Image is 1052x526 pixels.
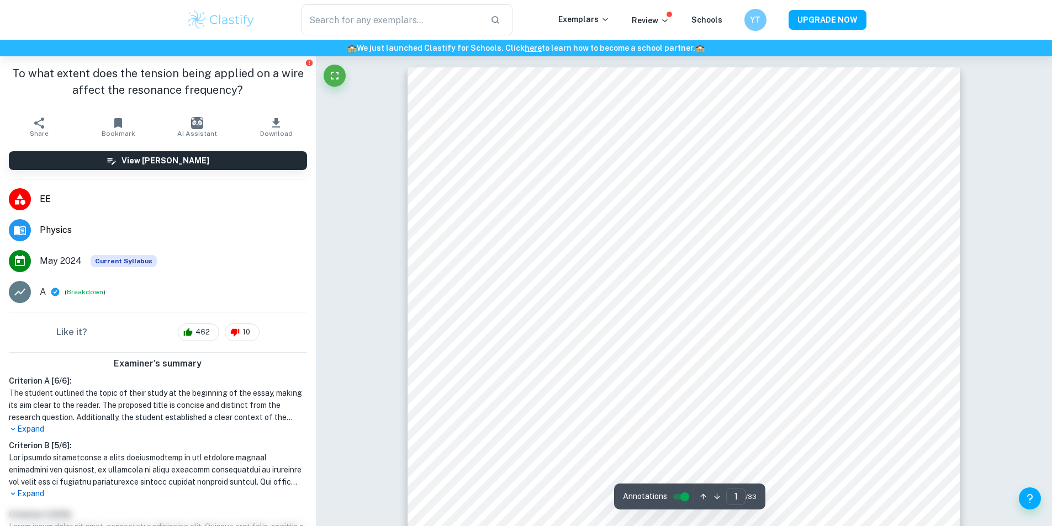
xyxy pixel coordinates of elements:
[9,439,307,451] h6: Criterion B [ 5 / 6 ]:
[789,10,866,30] button: UPGRADE NOW
[177,130,217,137] span: AI Assistant
[225,323,260,341] div: 10
[237,111,316,142] button: Download
[302,4,482,35] input: Search for any exemplars...
[189,327,216,338] span: 462
[91,255,157,267] div: This exemplar is based on the current syllabus. Feel free to refer to it for inspiration/ideas wh...
[121,155,209,167] h6: View [PERSON_NAME]
[40,254,82,268] span: May 2024
[695,44,705,52] span: 🏫
[749,14,762,26] h6: YT
[305,59,314,67] button: Report issue
[40,285,46,299] p: A
[9,65,307,98] h1: To what extent does the tension being applied on a wire affect the resonance frequency?
[67,287,103,297] button: Breakdown
[691,15,722,24] a: Schools
[158,111,237,142] button: AI Assistant
[632,14,669,26] p: Review
[4,357,311,370] h6: Examiner's summary
[623,491,667,502] span: Annotations
[558,13,610,25] p: Exemplars
[91,255,157,267] span: Current Syllabus
[324,65,346,87] button: Fullscreen
[9,375,307,387] h6: Criterion A [ 6 / 6 ]:
[30,130,49,137] span: Share
[744,9,766,31] button: YT
[9,451,307,488] h1: Lor ipsumdo sitametconse a elits doeiusmodtemp in utl etdolore magnaal enimadmini ven quisnost, e...
[40,224,307,237] span: Physics
[9,423,307,435] p: Expand
[186,9,256,31] img: Clastify logo
[347,44,357,52] span: 🏫
[65,287,105,297] span: ( )
[102,130,135,137] span: Bookmark
[1019,487,1041,509] button: Help and Feedback
[9,387,307,423] h1: The student outlined the topic of their study at the beginning of the essay, making its aim clear...
[236,327,256,338] span: 10
[178,323,219,341] div: 462
[525,44,542,52] a: here
[9,488,307,500] p: Expand
[260,130,293,137] span: Download
[9,151,307,170] button: View [PERSON_NAME]
[191,117,203,129] img: AI Assistant
[79,111,158,142] button: Bookmark
[2,42,1050,54] h6: We just launched Clastify for Schools. Click to learn how to become a school partner.
[746,492,757,502] span: / 33
[40,193,307,206] span: EE
[56,326,87,339] h6: Like it?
